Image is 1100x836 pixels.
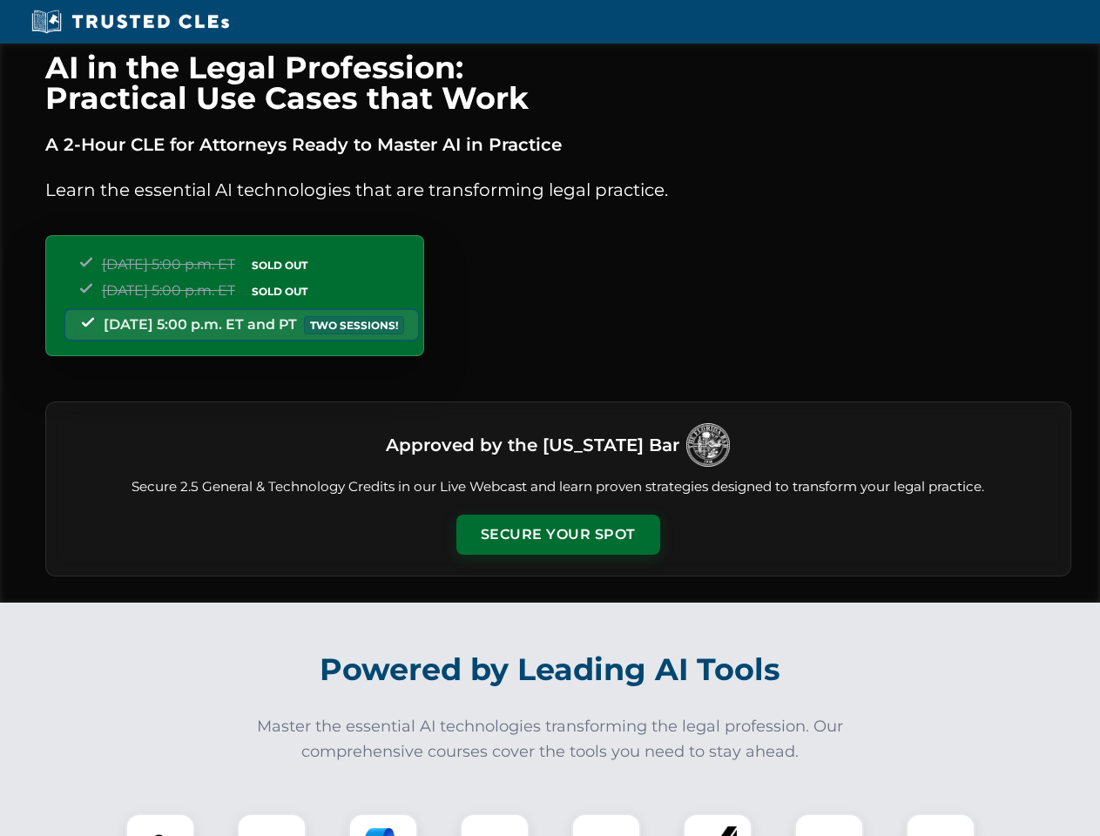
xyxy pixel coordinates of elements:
p: Secure 2.5 General & Technology Credits in our Live Webcast and learn proven strategies designed ... [67,477,1049,497]
img: Trusted CLEs [26,9,234,35]
p: Learn the essential AI technologies that are transforming legal practice. [45,176,1071,204]
span: SOLD OUT [246,256,314,274]
h3: Approved by the [US_STATE] Bar [386,429,679,461]
p: A 2-Hour CLE for Attorneys Ready to Master AI in Practice [45,131,1071,158]
span: [DATE] 5:00 p.m. ET [102,282,235,299]
h1: AI in the Legal Profession: Practical Use Cases that Work [45,52,1071,113]
span: SOLD OUT [246,282,314,300]
button: Secure Your Spot [456,515,660,555]
span: [DATE] 5:00 p.m. ET [102,256,235,273]
p: Master the essential AI technologies transforming the legal profession. Our comprehensive courses... [246,714,855,765]
img: Logo [686,423,730,467]
h2: Powered by Leading AI Tools [68,639,1033,700]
